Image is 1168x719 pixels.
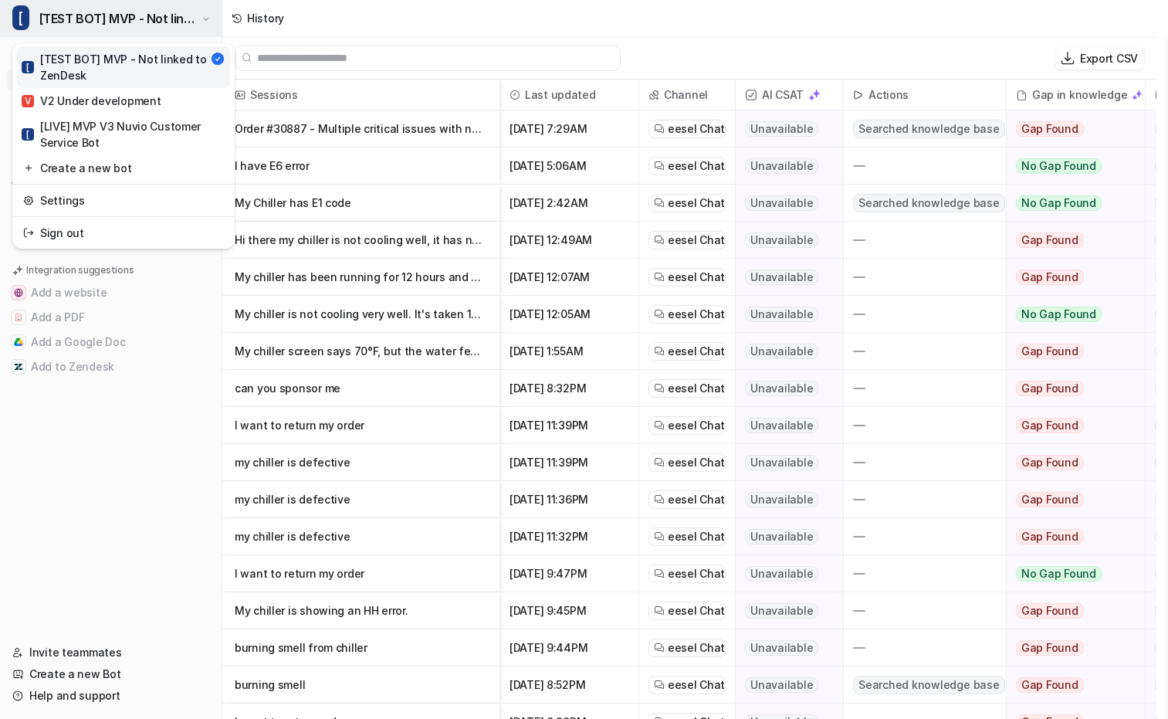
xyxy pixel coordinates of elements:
span: [ [22,128,34,141]
img: reset [23,225,34,241]
img: reset [23,160,34,176]
a: Settings [17,188,230,213]
div: [TEST BOT] MVP - Not linked to ZenDesk [22,51,210,83]
a: Create a new bot [17,155,230,181]
span: [ [22,61,34,73]
span: [ [12,5,29,30]
div: [LIVE] MVP V3 Nuvio Customer Service Bot [22,118,225,151]
img: reset [23,192,34,209]
div: [[TEST BOT] MVP - Not linked to ZenDesk [12,43,235,249]
div: V2 Under development [22,93,161,109]
span: [TEST BOT] MVP - Not linked to ZenDesk [39,8,198,29]
a: Sign out [17,220,230,246]
span: V [22,95,34,107]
